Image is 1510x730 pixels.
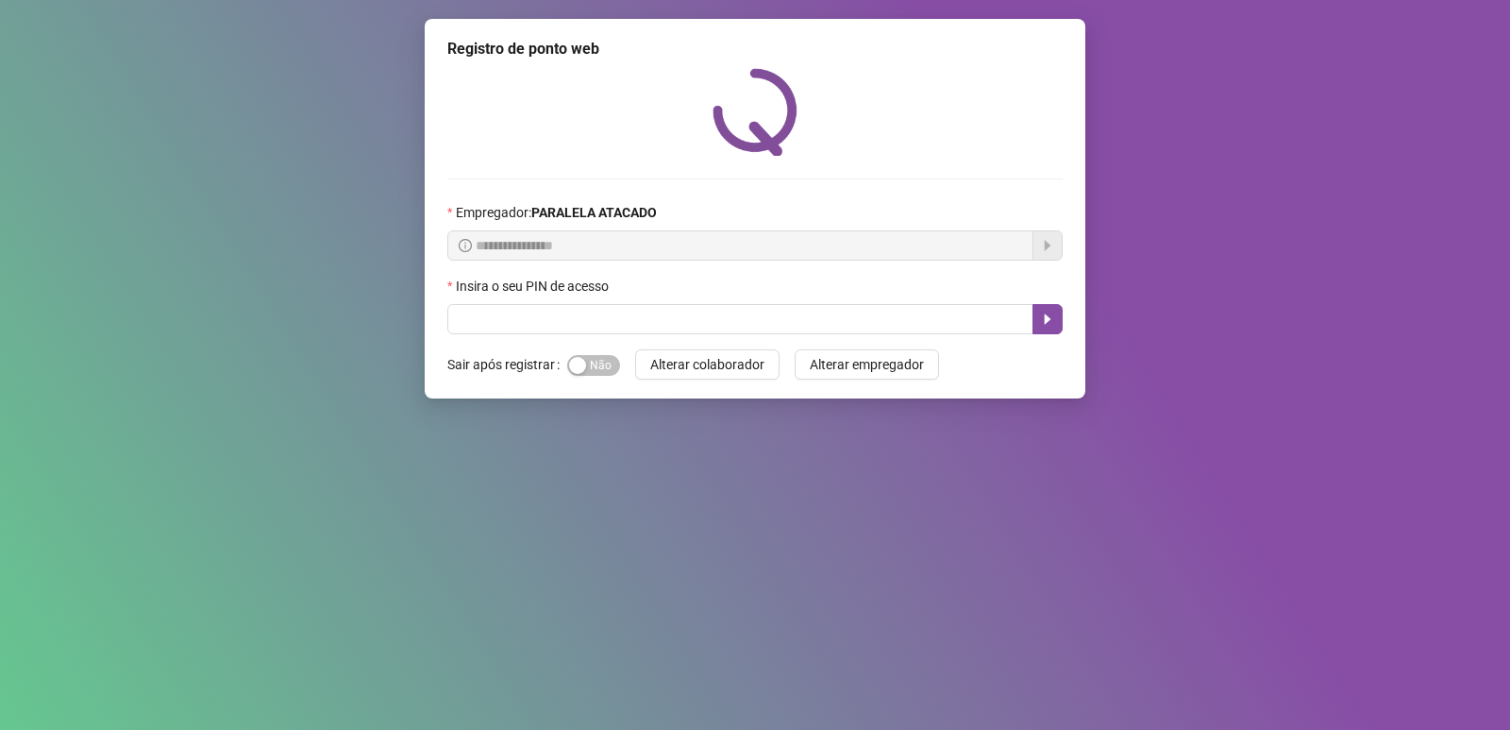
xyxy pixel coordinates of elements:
[447,349,567,380] label: Sair após registrar
[795,349,939,380] button: Alterar empregador
[447,38,1063,60] div: Registro de ponto web
[650,354,764,375] span: Alterar colaborador
[713,68,797,156] img: QRPoint
[531,205,657,220] strong: PARALELA ATACADO
[447,276,621,297] label: Insira o seu PIN de acesso
[459,239,472,252] span: info-circle
[456,202,657,223] span: Empregador :
[810,354,924,375] span: Alterar empregador
[1040,312,1055,327] span: caret-right
[635,349,780,380] button: Alterar colaborador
